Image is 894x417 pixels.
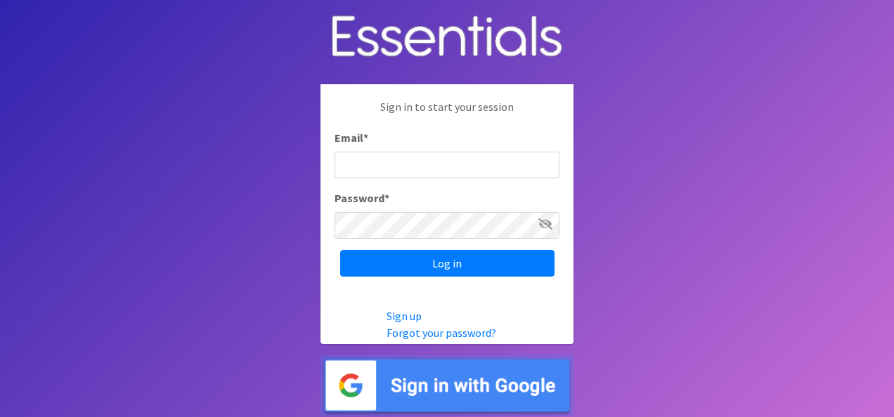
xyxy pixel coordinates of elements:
p: Sign in to start your session [335,98,559,129]
a: Forgot your password? [387,326,496,340]
abbr: required [384,191,389,205]
a: Sign up [387,309,422,323]
input: Log in [340,250,555,277]
img: Human Essentials [320,1,574,74]
img: Sign in with Google [320,355,574,416]
label: Email [335,129,368,146]
abbr: required [363,131,368,145]
label: Password [335,190,389,206]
